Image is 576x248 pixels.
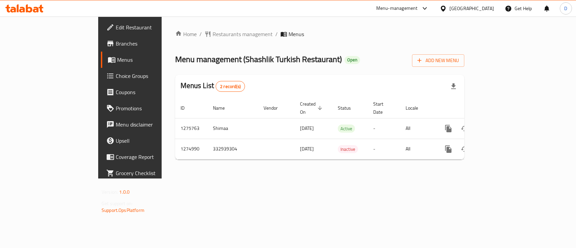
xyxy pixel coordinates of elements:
button: Change Status [457,141,473,157]
td: Shimaa [208,118,258,139]
span: Vendor [264,104,286,112]
span: Open [345,57,360,63]
span: Promotions [116,104,189,112]
div: [GEOGRAPHIC_DATA] [449,5,494,12]
span: Menu disclaimer [116,120,189,129]
button: more [440,141,457,157]
a: Restaurants management [204,30,273,38]
span: ID [181,104,193,112]
div: Active [338,125,355,133]
span: Status [338,104,360,112]
span: Inactive [338,145,358,153]
span: Choice Groups [116,72,189,80]
span: Edit Restaurant [116,23,189,31]
a: Support.OpsPlatform [102,206,144,215]
span: [DATE] [300,144,314,153]
th: Actions [435,98,511,118]
a: Menu disclaimer [101,116,194,133]
span: Menus [289,30,304,38]
span: Upsell [116,137,189,145]
td: - [368,139,400,159]
li: / [199,30,202,38]
a: Menus [101,52,194,68]
a: Choice Groups [101,68,194,84]
span: Start Date [373,100,392,116]
span: D [564,5,567,12]
span: Menu management ( Shashlik Turkish Restaurant ) [175,52,342,67]
span: Coverage Report [116,153,189,161]
a: Coverage Report [101,149,194,165]
a: Upsell [101,133,194,149]
button: Add New Menu [412,54,464,67]
span: Grocery Checklist [116,169,189,177]
div: Export file [445,78,462,94]
span: Restaurants management [213,30,273,38]
a: Grocery Checklist [101,165,194,181]
span: 2 record(s) [216,83,245,90]
span: Add New Menu [417,56,459,65]
h2: Menus List [181,81,245,92]
td: - [368,118,400,139]
a: Promotions [101,100,194,116]
div: Total records count [216,81,245,92]
div: Menu-management [376,4,418,12]
span: Created On [300,100,324,116]
a: Edit Restaurant [101,19,194,35]
button: more [440,120,457,137]
td: All [400,139,435,159]
button: Change Status [457,120,473,137]
li: / [275,30,278,38]
div: Open [345,56,360,64]
td: All [400,118,435,139]
span: Active [338,125,355,133]
span: 1.0.0 [119,188,130,196]
span: Version: [102,188,118,196]
span: Menus [117,56,189,64]
span: Get support on: [102,199,133,208]
a: Coupons [101,84,194,100]
span: Coupons [116,88,189,96]
table: enhanced table [175,98,511,160]
td: 332939304 [208,139,258,159]
nav: breadcrumb [175,30,464,38]
span: Locale [406,104,427,112]
span: [DATE] [300,124,314,133]
span: Branches [116,39,189,48]
a: Branches [101,35,194,52]
span: Name [213,104,234,112]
